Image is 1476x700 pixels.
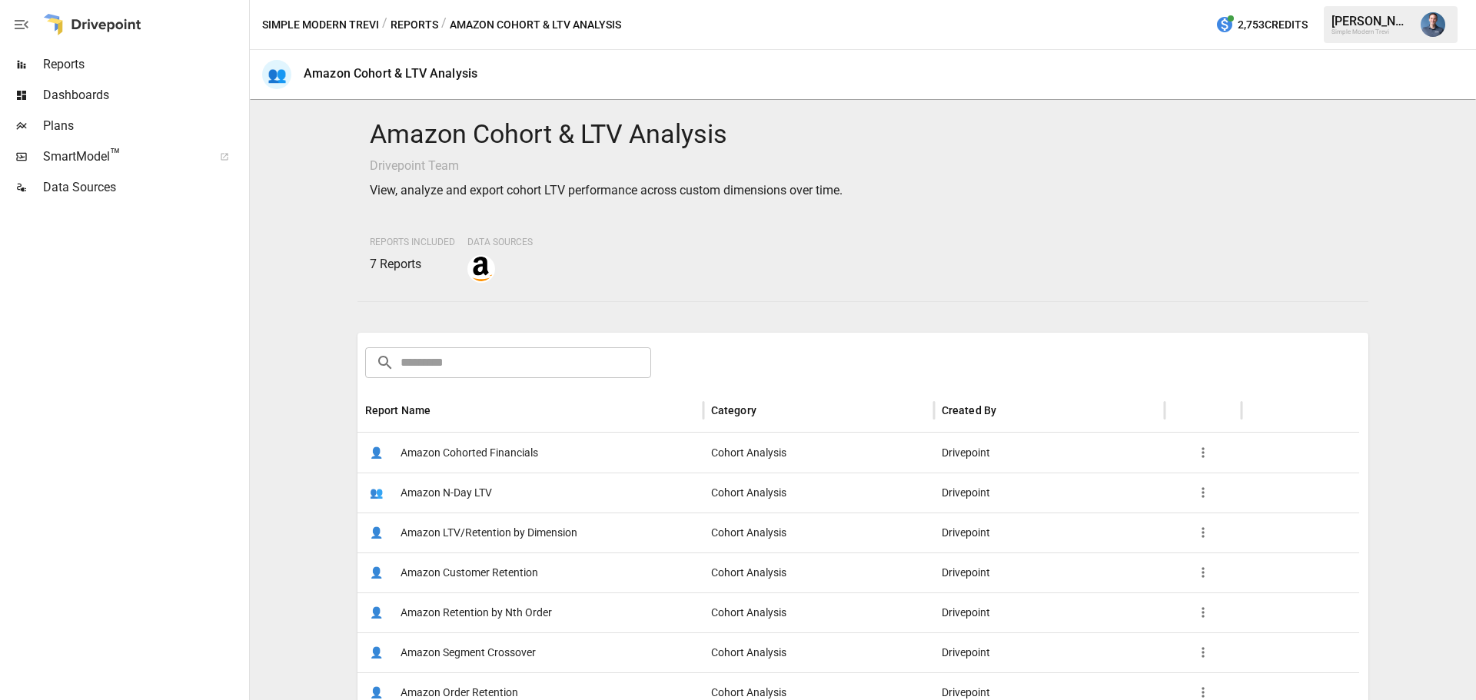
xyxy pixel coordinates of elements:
span: Amazon N-Day LTV [401,473,492,513]
span: 👤 [365,521,388,544]
span: Plans [43,117,246,135]
span: Reports Included [370,237,455,247]
span: 2,753 Credits [1238,15,1308,35]
p: View, analyze and export cohort LTV performance across custom dimensions over time. [370,181,1357,200]
div: Cohort Analysis [703,473,934,513]
button: Sort [758,400,780,421]
span: Amazon LTV/Retention by Dimension [401,513,577,552]
span: Amazon Segment Crossover [401,633,536,672]
div: Drivepoint [934,513,1165,552]
span: Dashboards [43,86,246,105]
span: 👤 [365,641,388,664]
div: Cohort Analysis [703,632,934,672]
span: Amazon Retention by Nth Order [401,593,552,632]
div: Simple Modern Trevi [1331,28,1411,35]
div: Category [711,404,756,416]
span: Data Sources [43,178,246,197]
button: Mike Beckham [1411,3,1454,46]
span: Data Sources [467,237,533,247]
p: Drivepoint Team [370,157,1357,175]
span: Amazon Customer Retention [401,553,538,592]
div: / [382,15,387,35]
div: / [441,15,447,35]
h4: Amazon Cohort & LTV Analysis [370,118,1357,151]
button: Simple Modern Trevi [262,15,379,35]
span: ™ [110,145,121,164]
span: Amazon Cohorted Financials [401,433,538,473]
span: SmartModel [43,148,203,166]
div: 👥 [262,60,291,89]
div: [PERSON_NAME] [1331,14,1411,28]
div: Drivepoint [934,632,1165,672]
span: 👤 [365,441,388,464]
div: Drivepoint [934,552,1165,592]
div: Cohort Analysis [703,592,934,632]
div: Created By [942,404,997,416]
button: Reports [391,15,438,35]
button: Sort [998,400,1019,421]
div: Report Name [365,404,431,416]
button: Sort [432,400,454,421]
img: Mike Beckham [1421,12,1445,37]
button: 2,753Credits [1209,11,1314,39]
div: Drivepoint [934,592,1165,632]
span: 👤 [365,601,388,624]
span: 👥 [365,481,388,504]
div: Cohort Analysis [703,513,934,552]
img: amazon [469,257,494,281]
span: 👤 [365,561,388,584]
span: Reports [43,55,246,74]
div: Drivepoint [934,433,1165,473]
div: Amazon Cohort & LTV Analysis [304,66,477,81]
div: Drivepoint [934,473,1165,513]
p: 7 Reports [370,255,455,274]
div: Cohort Analysis [703,433,934,473]
div: Cohort Analysis [703,552,934,592]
